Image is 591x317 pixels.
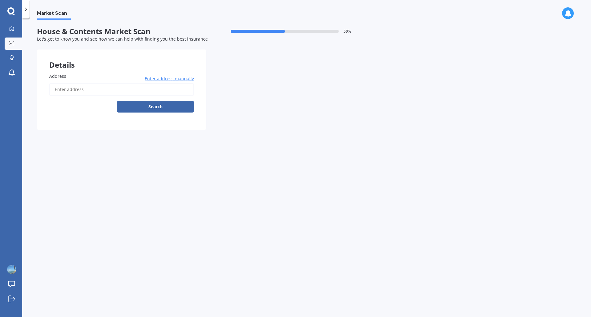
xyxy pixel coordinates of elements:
[37,36,208,42] span: Let's get to know you and see how we can help with finding you the best insurance
[37,27,206,36] span: House & Contents Market Scan
[49,83,194,96] input: Enter address
[37,10,71,18] span: Market Scan
[117,101,194,113] button: Search
[7,265,16,274] img: ACg8ocLo1mk8HM5bjyKx5SxOnrUoUUxSJ_TmvTYpSk8jE_DBFziiLjZE=s96-c
[37,50,206,68] div: Details
[49,73,66,79] span: Address
[344,29,351,34] span: 50 %
[145,76,194,82] span: Enter address manually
